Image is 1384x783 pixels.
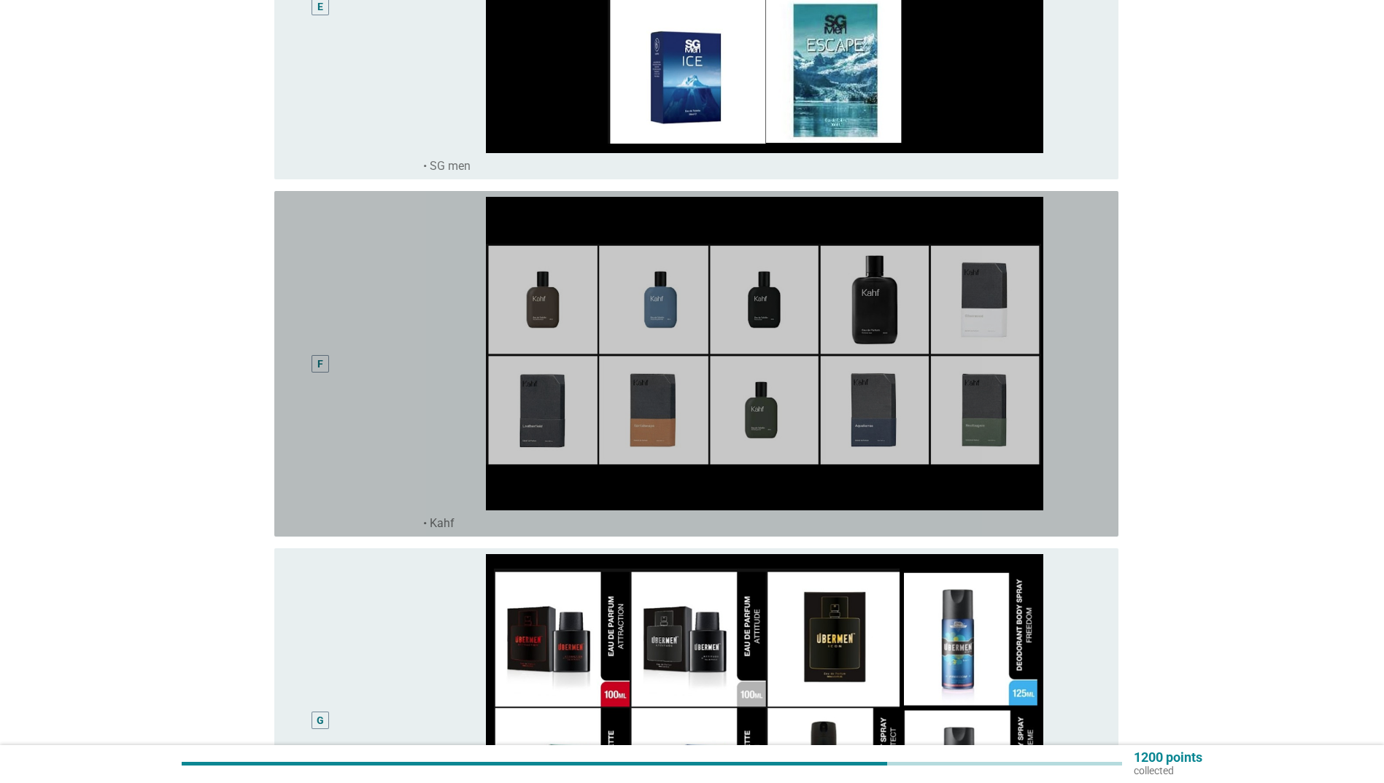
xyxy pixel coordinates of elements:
[317,713,324,728] div: G
[1134,751,1202,764] p: 1200 points
[423,197,1107,510] img: 10f67d56-0824-41a2-a40a-789aa69becbc-----5.JPG
[423,516,455,531] label: • Kahf
[423,159,471,174] label: • SG men
[1134,764,1202,777] p: collected
[317,356,323,371] div: F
